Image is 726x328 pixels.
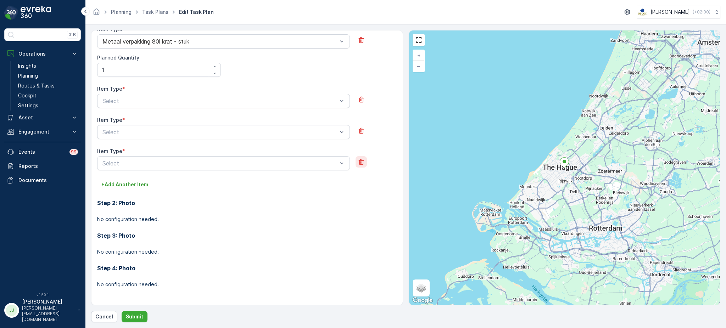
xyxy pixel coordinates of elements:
a: Reports [4,159,81,173]
label: Planned Quantity [97,55,139,61]
a: Routes & Tasks [15,81,81,91]
label: Item Type [97,148,122,154]
label: Item Type [97,117,122,123]
p: Engagement [18,128,67,135]
p: Operations [18,50,67,57]
h3: Step 3: Photo [97,231,397,240]
p: [PERSON_NAME] [650,9,690,16]
button: Cancel [91,311,117,322]
a: Planning [111,9,132,15]
span: v 1.50.1 [4,293,81,297]
p: Submit [126,313,143,320]
p: No configuration needed. [97,216,397,223]
div: JJ [6,305,17,316]
p: Cancel [95,313,113,320]
a: Planning [15,71,81,81]
a: Cockpit [15,91,81,101]
p: Asset [18,114,67,121]
a: Settings [15,101,81,111]
img: basis-logo_rgb2x.png [637,8,648,16]
p: [PERSON_NAME] [22,298,74,305]
a: Zoom Out [413,61,424,72]
h3: Step 4: Photo [97,264,397,272]
p: Events [18,148,65,155]
span: + [417,52,420,58]
p: Routes & Tasks [18,82,55,89]
img: logo_dark-DEwI_e13.png [21,6,51,20]
p: Documents [18,177,78,184]
p: No configuration needed. [97,248,397,255]
h3: Step 2: Photo [97,199,397,207]
button: JJ[PERSON_NAME][PERSON_NAME][EMAIL_ADDRESS][DOMAIN_NAME] [4,298,81,322]
a: Insights [15,61,81,71]
p: Insights [18,62,36,69]
button: Operations [4,47,81,61]
p: ( +02:00 ) [693,9,710,15]
p: Settings [18,102,38,109]
p: Cockpit [18,92,37,99]
a: Task Plans [142,9,168,15]
a: Open this area in Google Maps (opens a new window) [411,296,434,305]
p: Planning [18,72,38,79]
p: No configuration needed. [97,281,397,288]
p: Reports [18,163,78,170]
p: Select [102,159,337,168]
a: Layers [413,280,429,296]
img: logo [4,6,18,20]
a: Homepage [93,11,100,17]
label: Item Type [97,86,122,92]
img: Google [411,296,434,305]
a: Events99 [4,145,81,159]
span: Edit Task Plan [178,9,215,16]
p: ⌘B [69,32,76,38]
p: Select [102,128,337,136]
button: Asset [4,111,81,125]
span: − [417,63,420,69]
a: Documents [4,173,81,187]
button: [PERSON_NAME](+02:00) [637,6,720,18]
button: Engagement [4,125,81,139]
p: + Add Another Item [101,181,148,188]
p: [PERSON_NAME][EMAIL_ADDRESS][DOMAIN_NAME] [22,305,74,322]
button: +Add Another Item [97,179,152,190]
p: Select [102,97,337,105]
button: Submit [122,311,147,322]
a: Zoom In [413,50,424,61]
p: 99 [71,149,77,155]
a: View Fullscreen [413,35,424,45]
